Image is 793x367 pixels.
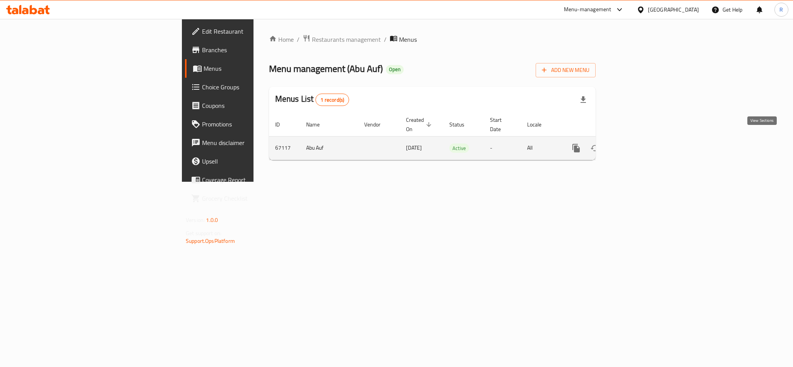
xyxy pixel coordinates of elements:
[269,34,596,44] nav: breadcrumb
[186,236,235,246] a: Support.OpsPlatform
[202,119,308,129] span: Promotions
[536,63,596,77] button: Add New Menu
[185,22,314,41] a: Edit Restaurant
[406,115,434,134] span: Created On
[185,59,314,78] a: Menus
[490,115,512,134] span: Start Date
[202,194,308,203] span: Grocery Checklist
[202,138,308,147] span: Menu disclaimer
[586,139,604,157] button: Change Status
[202,27,308,36] span: Edit Restaurant
[312,35,381,44] span: Restaurants management
[185,171,314,189] a: Coverage Report
[386,65,404,74] div: Open
[204,64,308,73] span: Menus
[202,175,308,184] span: Coverage Report
[542,65,589,75] span: Add New Menu
[185,96,314,115] a: Coupons
[269,113,647,160] table: enhanced table
[202,157,308,166] span: Upsell
[386,66,404,73] span: Open
[275,93,349,106] h2: Menus List
[185,41,314,59] a: Branches
[306,120,330,129] span: Name
[275,120,290,129] span: ID
[206,215,218,225] span: 1.0.0
[574,90,593,109] div: Export file
[521,136,561,160] td: All
[300,136,358,160] td: Abu Auf
[449,120,474,129] span: Status
[779,5,783,14] span: R
[364,120,391,129] span: Vendor
[315,94,349,106] div: Total records count
[303,34,381,44] a: Restaurants management
[269,60,383,77] span: Menu management ( Abu Auf )
[399,35,417,44] span: Menus
[185,189,314,208] a: Grocery Checklist
[185,133,314,152] a: Menu disclaimer
[186,228,221,238] span: Get support on:
[185,152,314,171] a: Upsell
[202,45,308,55] span: Branches
[185,78,314,96] a: Choice Groups
[561,113,647,137] th: Actions
[484,136,521,160] td: -
[316,96,349,104] span: 1 record(s)
[648,5,699,14] div: [GEOGRAPHIC_DATA]
[567,139,586,157] button: more
[384,35,387,44] li: /
[185,115,314,133] a: Promotions
[202,101,308,110] span: Coupons
[564,5,611,14] div: Menu-management
[406,143,422,153] span: [DATE]
[449,144,469,153] span: Active
[186,215,205,225] span: Version:
[527,120,552,129] span: Locale
[202,82,308,92] span: Choice Groups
